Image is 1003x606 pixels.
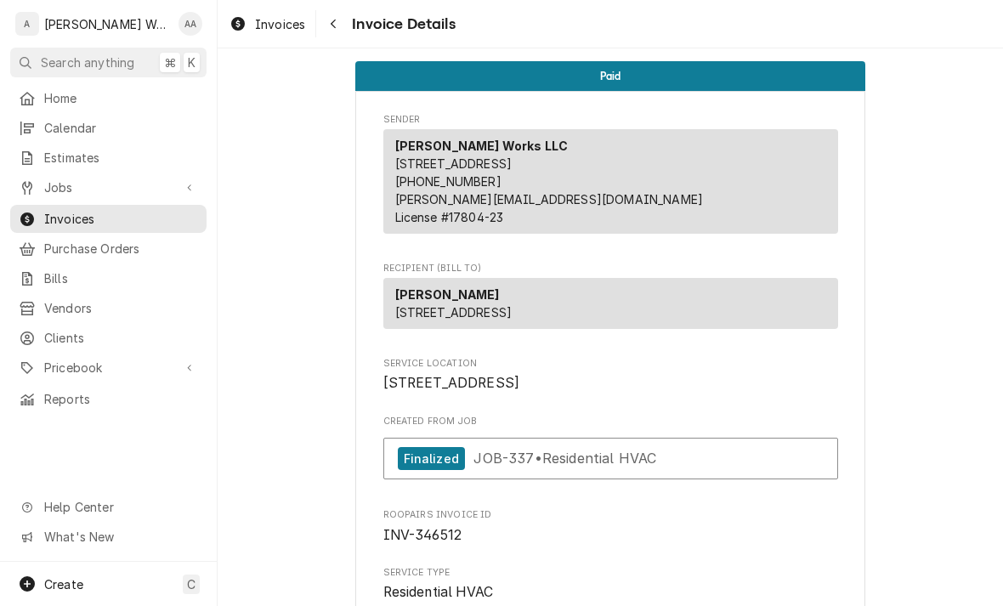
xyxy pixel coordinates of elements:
[395,174,501,189] a: [PHONE_NUMBER]
[398,447,465,470] div: Finalized
[383,129,838,234] div: Sender
[10,114,207,142] a: Calendar
[44,329,198,347] span: Clients
[44,15,169,33] div: [PERSON_NAME] Works LLC
[10,48,207,77] button: Search anything⌘K
[187,575,195,593] span: C
[320,10,347,37] button: Navigate back
[383,527,462,543] span: INV-346512
[383,508,838,545] div: Roopairs Invoice ID
[383,415,838,488] div: Created From Job
[383,566,838,580] span: Service Type
[383,415,838,428] span: Created From Job
[473,450,656,467] span: JOB-337 • Residential HVAC
[395,156,513,171] span: [STREET_ADDRESS]
[383,129,838,241] div: Sender
[383,357,838,394] div: Service Location
[383,582,838,603] span: Service Type
[223,10,312,38] a: Invoices
[44,269,198,287] span: Bills
[44,299,198,317] span: Vendors
[395,305,513,320] span: [STREET_ADDRESS]
[383,357,838,371] span: Service Location
[383,438,838,479] a: View Job
[44,498,196,516] span: Help Center
[44,119,198,137] span: Calendar
[383,373,838,394] span: Service Location
[164,54,176,71] span: ⌘
[10,84,207,112] a: Home
[44,359,173,377] span: Pricebook
[10,294,207,322] a: Vendors
[44,149,198,167] span: Estimates
[10,205,207,233] a: Invoices
[10,324,207,352] a: Clients
[10,264,207,292] a: Bills
[383,113,838,127] span: Sender
[44,390,198,408] span: Reports
[395,287,500,302] strong: [PERSON_NAME]
[41,54,134,71] span: Search anything
[383,262,838,275] span: Recipient (Bill To)
[15,12,39,36] div: A
[600,71,621,82] span: Paid
[44,577,83,592] span: Create
[355,61,865,91] div: Status
[10,523,207,551] a: Go to What's New
[383,508,838,522] span: Roopairs Invoice ID
[383,113,838,241] div: Invoice Sender
[383,262,838,337] div: Invoice Recipient
[383,375,520,391] span: [STREET_ADDRESS]
[10,354,207,382] a: Go to Pricebook
[44,210,198,228] span: Invoices
[44,240,198,258] span: Purchase Orders
[44,89,198,107] span: Home
[347,13,455,36] span: Invoice Details
[188,54,195,71] span: K
[178,12,202,36] div: Aaron Anderson's Avatar
[44,178,173,196] span: Jobs
[178,12,202,36] div: AA
[255,15,305,33] span: Invoices
[10,385,207,413] a: Reports
[383,584,494,600] span: Residential HVAC
[44,528,196,546] span: What's New
[10,173,207,201] a: Go to Jobs
[10,235,207,263] a: Purchase Orders
[395,139,569,153] strong: [PERSON_NAME] Works LLC
[383,525,838,546] span: Roopairs Invoice ID
[383,278,838,336] div: Recipient (Bill To)
[383,566,838,603] div: Service Type
[10,493,207,521] a: Go to Help Center
[383,278,838,329] div: Recipient (Bill To)
[395,192,704,207] a: [PERSON_NAME][EMAIL_ADDRESS][DOMAIN_NAME]
[395,210,504,224] span: License # 17804-23
[10,144,207,172] a: Estimates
